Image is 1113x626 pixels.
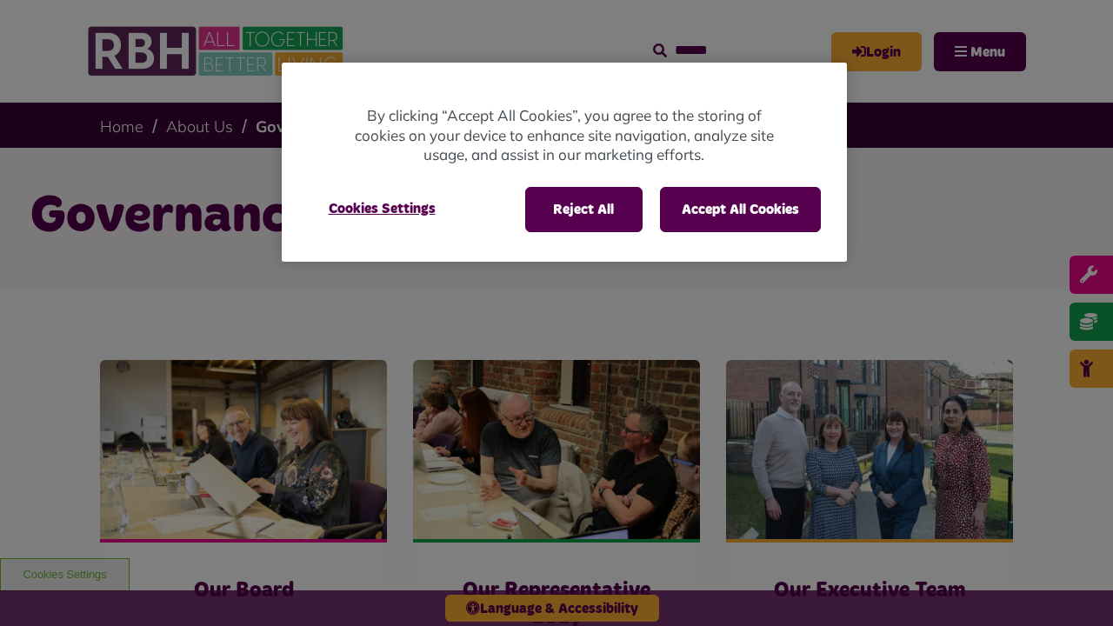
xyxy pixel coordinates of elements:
p: By clicking “Accept All Cookies”, you agree to the storing of cookies on your device to enhance s... [351,106,777,165]
div: Privacy [282,63,847,262]
button: Reject All [525,187,643,232]
button: Cookies Settings [308,187,457,230]
div: Cookie banner [282,63,847,262]
button: Accept All Cookies [660,187,821,232]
